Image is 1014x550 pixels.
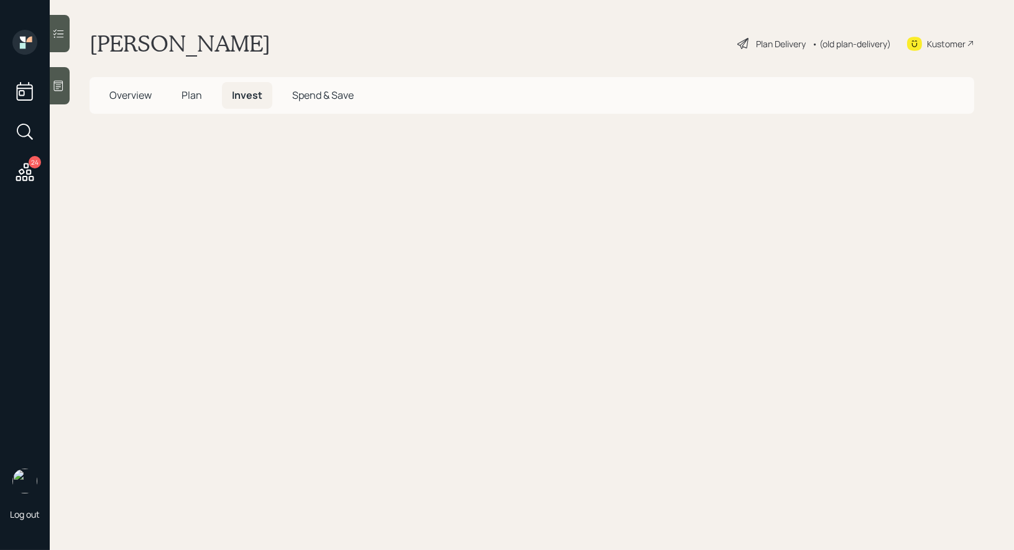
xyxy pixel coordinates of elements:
h1: [PERSON_NAME] [90,30,270,57]
div: 24 [29,156,41,168]
span: Spend & Save [292,88,354,102]
span: Overview [109,88,152,102]
div: Log out [10,508,40,520]
span: Invest [232,88,262,102]
div: Kustomer [927,37,966,50]
div: • (old plan-delivery) [812,37,891,50]
img: treva-nostdahl-headshot.png [12,469,37,493]
span: Plan [182,88,202,102]
div: Plan Delivery [756,37,806,50]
